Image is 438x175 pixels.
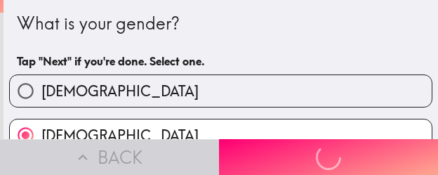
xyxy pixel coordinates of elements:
button: [DEMOGRAPHIC_DATA] [10,119,432,151]
h6: Tap "Next" if you're done. Select one. [17,53,425,69]
button: [DEMOGRAPHIC_DATA] [10,75,432,107]
div: What is your gender? [17,12,425,36]
span: [DEMOGRAPHIC_DATA] [41,126,199,145]
span: [DEMOGRAPHIC_DATA] [41,82,199,101]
